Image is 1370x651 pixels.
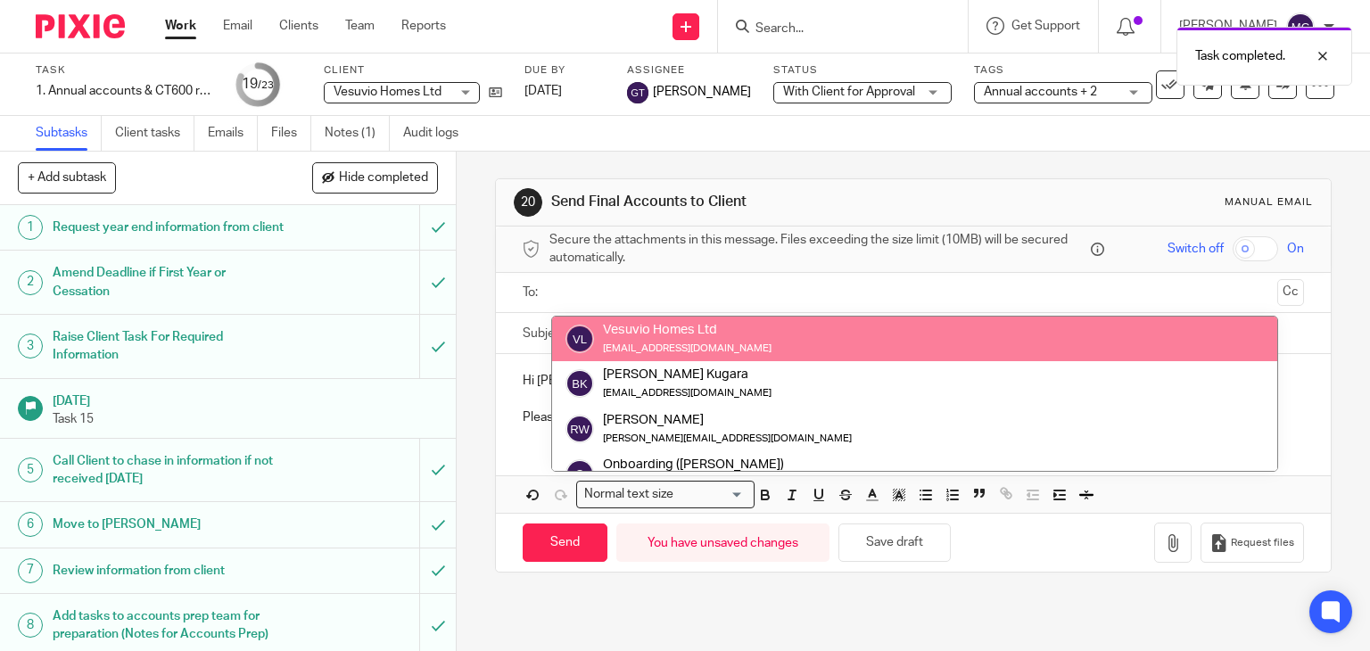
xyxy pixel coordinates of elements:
div: 19 [242,74,274,95]
label: Assignee [627,63,751,78]
a: Subtasks [36,116,102,151]
button: Save draft [838,523,951,562]
button: + Add subtask [18,162,116,193]
img: svg%3E [565,415,594,443]
h1: Request year end information from client [53,214,285,241]
small: [PERSON_NAME][EMAIL_ADDRESS][DOMAIN_NAME] [603,433,852,443]
h1: Raise Client Task For Required Information [53,324,285,369]
span: Switch off [1168,240,1224,258]
button: Cc [1277,279,1304,306]
span: Secure the attachments in this message. Files exceeding the size limit (10MB) will be secured aut... [549,231,1087,268]
label: Client [324,63,502,78]
input: Send [523,523,607,562]
span: Annual accounts + 2 [984,86,1097,98]
div: Vesuvio Homes Ltd [603,321,772,339]
p: Task completed. [1195,47,1285,65]
button: Request files [1201,523,1304,563]
a: Notes (1) [325,116,390,151]
h1: [DATE] [53,388,438,410]
small: /23 [258,80,274,90]
input: Search for option [680,485,744,504]
div: Search for option [576,481,755,508]
span: Hide completed [339,171,428,185]
div: 1. Annual accounts & CT600 return [36,82,214,100]
h1: Move to [PERSON_NAME] [53,511,285,538]
button: Hide completed [312,162,438,193]
label: Subject: [523,325,569,342]
label: To: [523,284,542,301]
a: Work [165,17,196,35]
img: svg%3E [627,82,648,103]
h1: Send Final Accounts to Client [551,193,951,211]
h1: Add tasks to accounts prep team for preparation (Notes for Accounts Prep) [53,603,285,648]
span: Vesuvio Homes Ltd [334,86,442,98]
div: 7 [18,558,43,583]
div: 1. Annual accounts &amp; CT600 return [36,82,214,100]
span: With Client for Approval [783,86,915,98]
p: Hi [PERSON_NAME] [523,372,1305,390]
div: 20 [514,188,542,217]
a: Clients [279,17,318,35]
div: Onboarding ([PERSON_NAME]) [603,456,852,474]
img: svg%3E [565,325,594,353]
label: Task [36,63,214,78]
div: [PERSON_NAME] [603,410,852,428]
h1: Call Client to chase in information if not received [DATE] [53,448,285,493]
span: Request files [1231,536,1294,550]
small: [EMAIL_ADDRESS][DOMAIN_NAME] [603,343,772,353]
img: Pixie [36,14,125,38]
p: Please find attached a copy of your final approved and submitted accounts for your records. [523,408,1305,426]
div: 3 [18,334,43,358]
div: 5 [18,457,43,482]
h1: Review information from client [53,557,285,584]
span: [PERSON_NAME] [653,83,751,101]
img: svg%3E [1286,12,1315,41]
a: Email [223,17,252,35]
a: Team [345,17,375,35]
span: [DATE] [524,85,562,97]
a: Files [271,116,311,151]
img: svg%3E [565,369,594,398]
span: On [1287,240,1304,258]
h1: Amend Deadline if First Year or Cessation [53,260,285,305]
a: Client tasks [115,116,194,151]
div: Manual email [1225,195,1313,210]
small: [EMAIL_ADDRESS][DOMAIN_NAME] [603,388,772,398]
a: Audit logs [403,116,472,151]
div: 2 [18,270,43,295]
a: Reports [401,17,446,35]
label: Due by [524,63,605,78]
p: Task 15 [53,410,438,428]
div: 1 [18,215,43,240]
span: Normal text size [581,485,678,504]
img: svg%3E [565,459,594,488]
div: You have unsaved changes [616,523,829,562]
div: [PERSON_NAME] Kugara [603,366,772,383]
a: Emails [208,116,258,151]
div: 8 [18,613,43,638]
div: 6 [18,512,43,537]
